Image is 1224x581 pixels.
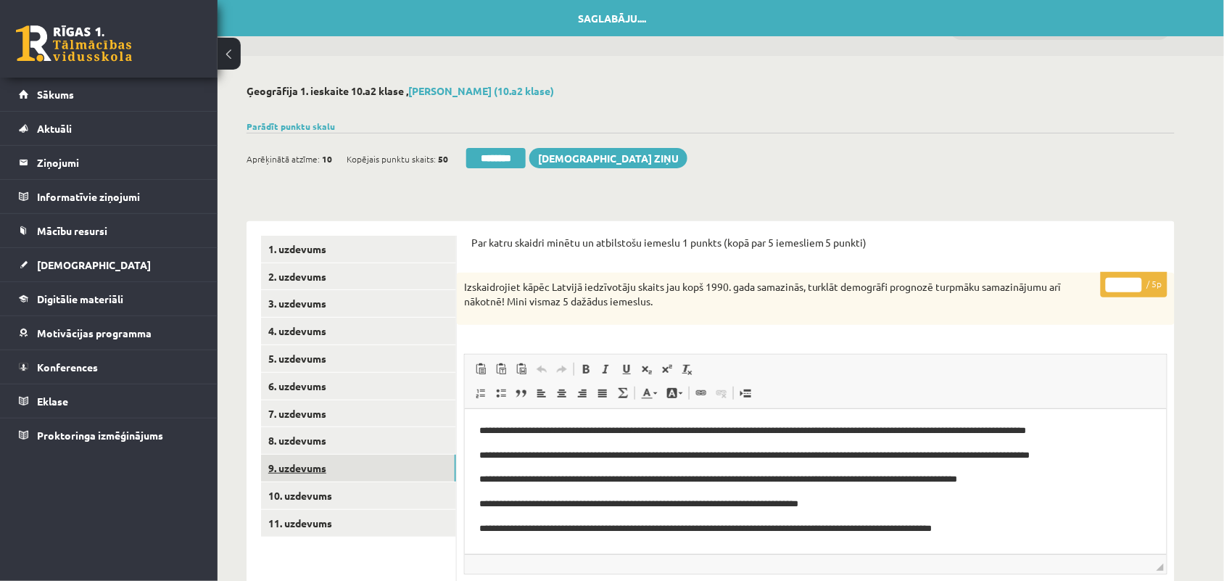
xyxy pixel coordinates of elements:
a: Eklase [19,384,199,418]
a: Ievietot no Worda [511,360,532,379]
span: Sākums [37,88,74,101]
a: Apakšraksts [637,360,657,379]
a: Math [613,384,633,403]
a: Atkārtot (vadīšanas taustiņš+Y) [552,360,572,379]
span: Mācību resursi [37,224,107,237]
a: Ievietot/noņemt numurētu sarakstu [471,384,491,403]
span: Digitālie materiāli [37,292,123,305]
a: Saite (vadīšanas taustiņš+K) [691,384,711,403]
a: Izlīdzināt malas [592,384,613,403]
a: Bloka citāts [511,384,532,403]
span: Mērogot [1157,564,1164,571]
h2: Ģeogrāfija 1. ieskaite 10.a2 klase , [247,85,1175,97]
a: 2. uzdevums [261,263,456,290]
span: [DEMOGRAPHIC_DATA] [37,258,151,271]
a: Fona krāsa [662,384,687,403]
a: Motivācijas programma [19,316,199,350]
a: 3. uzdevums [261,290,456,317]
a: Izlīdzināt pa labi [572,384,592,403]
a: Centrēti [552,384,572,403]
a: [DEMOGRAPHIC_DATA] [19,248,199,281]
span: Motivācijas programma [37,326,152,339]
span: Aktuāli [37,122,72,135]
a: Ievietot kā vienkāršu tekstu (vadīšanas taustiņš+pārslēgšanas taustiņš+V) [491,360,511,379]
a: Augšraksts [657,360,677,379]
p: Par katru skaidri minētu un atbilstošu iemeslu 1 punkts (kopā par 5 iemesliem 5 punkti) [471,236,1160,250]
a: Ziņojumi [19,146,199,179]
a: Mācību resursi [19,214,199,247]
a: 1. uzdevums [261,236,456,263]
a: Atsaistīt [711,384,732,403]
a: Sākums [19,78,199,111]
legend: Ziņojumi [37,146,199,179]
a: Digitālie materiāli [19,282,199,316]
a: Rīgas 1. Tālmācības vidusskola [16,25,132,62]
a: Parādīt punktu skalu [247,120,335,132]
a: Izlīdzināt pa kreisi [532,384,552,403]
a: 9. uzdevums [261,455,456,482]
a: 4. uzdevums [261,318,456,345]
a: 7. uzdevums [261,400,456,427]
a: 5. uzdevums [261,345,456,372]
a: Aktuāli [19,112,199,145]
a: [DEMOGRAPHIC_DATA] ziņu [529,148,687,168]
a: Noņemt stilus [677,360,698,379]
a: Informatīvie ziņojumi [19,180,199,213]
a: Ievietot/noņemt sarakstu ar aizzīmēm [491,384,511,403]
iframe: Bagātinātā teksta redaktors, wiswyg-editor-user-answer-47024866725960 [465,409,1167,554]
body: Bagātinātā teksta redaktors, wiswyg-editor-47024872393220-1758133644-489 [15,15,686,30]
span: 10 [322,148,332,170]
a: Pasvītrojums (vadīšanas taustiņš+U) [616,360,637,379]
a: [PERSON_NAME] (10.a2 klase) [408,84,554,97]
p: / 5p [1101,272,1167,297]
a: Treknraksts (vadīšanas taustiņš+B) [576,360,596,379]
a: Teksta krāsa [637,384,662,403]
span: Konferences [37,360,98,374]
span: Proktoringa izmēģinājums [37,429,163,442]
a: 11. uzdevums [261,510,456,537]
a: 10. uzdevums [261,482,456,509]
span: Eklase [37,395,68,408]
a: Slīpraksts (vadīšanas taustiņš+I) [596,360,616,379]
a: 8. uzdevums [261,427,456,454]
a: Ielīmēt (vadīšanas taustiņš+V) [471,360,491,379]
a: Konferences [19,350,199,384]
legend: Informatīvie ziņojumi [37,180,199,213]
p: Izskaidrojiet kāpēc Latvijā iedzīvotāju skaits jau kopš 1990. gada samazinās, turklāt demogrāfi p... [464,280,1095,308]
a: Proktoringa izmēģinājums [19,419,199,452]
span: 50 [438,148,448,170]
span: Kopējais punktu skaits: [347,148,436,170]
a: 6. uzdevums [261,373,456,400]
span: Aprēķinātā atzīme: [247,148,320,170]
a: Atcelt (vadīšanas taustiņš+Z) [532,360,552,379]
a: Ievietot lapas pārtraukumu drukai [735,384,756,403]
